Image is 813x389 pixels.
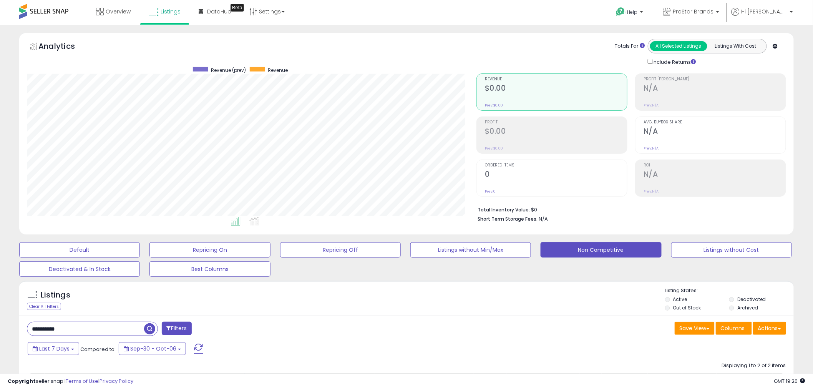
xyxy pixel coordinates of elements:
h2: 0 [485,170,627,180]
button: Best Columns [149,261,270,277]
span: Revenue (prev) [211,67,246,73]
label: Active [673,296,687,303]
li: $0 [478,204,780,214]
div: Tooltip anchor [231,4,244,12]
span: Sep-30 - Oct-06 [130,345,176,352]
span: Listings [161,8,181,15]
button: Listings With Cost [707,41,764,51]
i: Get Help [616,7,626,17]
span: Last 7 Days [39,345,70,352]
span: Compared to: [80,346,116,353]
span: Overview [106,8,131,15]
span: N/A [539,215,548,223]
button: Columns [716,322,752,335]
span: Revenue [268,67,288,73]
label: Deactivated [737,296,766,303]
div: Include Returns [642,57,705,66]
span: Hi [PERSON_NAME] [742,8,788,15]
h2: N/A [644,127,786,137]
button: Listings without Cost [671,242,792,258]
small: Prev: N/A [644,103,659,108]
span: Columns [721,324,745,332]
span: Ordered Items [485,163,627,168]
b: Short Term Storage Fees: [478,216,538,222]
b: Total Inventory Value: [478,206,530,213]
span: 2025-10-14 19:20 GMT [774,377,805,385]
div: seller snap | | [8,378,133,385]
button: Filters [162,322,192,335]
button: Repricing On [149,242,270,258]
span: Revenue [485,77,627,81]
button: Last 7 Days [28,342,79,355]
p: Listing States: [665,287,794,294]
a: Privacy Policy [100,377,133,385]
h2: $0.00 [485,127,627,137]
button: Non Competitive [541,242,661,258]
div: Clear All Filters [27,303,61,310]
h2: $0.00 [485,84,627,94]
small: Prev: N/A [644,146,659,151]
span: Avg. Buybox Share [644,120,786,125]
label: Out of Stock [673,304,701,311]
span: Help [627,9,638,15]
h5: Listings [41,290,70,301]
label: Archived [737,304,758,311]
div: Displaying 1 to 2 of 2 items [722,362,786,369]
h2: N/A [644,84,786,94]
button: Deactivated & In Stock [19,261,140,277]
strong: Copyright [8,377,36,385]
button: Actions [753,322,786,335]
button: Sep-30 - Oct-06 [119,342,186,355]
a: Terms of Use [66,377,98,385]
button: Repricing Off [280,242,401,258]
h5: Analytics [38,41,90,53]
small: Prev: $0.00 [485,103,503,108]
button: Save View [675,322,715,335]
span: DataHub [207,8,231,15]
span: ROI [644,163,786,168]
small: Prev: $0.00 [485,146,503,151]
span: Profit [PERSON_NAME] [644,77,786,81]
small: Prev: N/A [644,189,659,194]
button: All Selected Listings [650,41,707,51]
div: Totals For [615,43,645,50]
h2: N/A [644,170,786,180]
a: Hi [PERSON_NAME] [732,8,793,25]
button: Default [19,242,140,258]
span: Profit [485,120,627,125]
button: Listings without Min/Max [410,242,531,258]
a: Help [610,1,651,25]
span: ProStar Brands [673,8,714,15]
small: Prev: 0 [485,189,496,194]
